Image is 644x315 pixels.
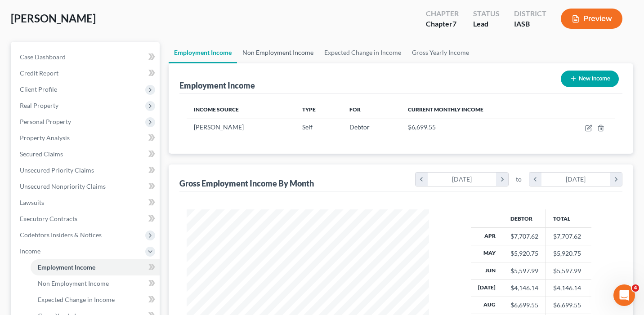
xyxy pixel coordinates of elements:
div: IASB [514,19,546,29]
a: Employment Income [31,259,160,275]
span: 7 [452,19,456,28]
a: Secured Claims [13,146,160,162]
a: Gross Yearly Income [407,42,474,63]
span: Secured Claims [20,150,63,158]
a: Property Analysis [13,130,160,146]
span: Income Source [194,106,239,113]
th: [DATE] [471,280,503,297]
a: Non Employment Income [237,42,319,63]
span: Current Monthly Income [408,106,483,113]
span: Employment Income [38,263,95,271]
span: Property Analysis [20,134,70,142]
div: Status [473,9,500,19]
button: New Income [561,71,619,87]
th: Aug [471,297,503,314]
span: Executory Contracts [20,215,77,222]
td: $4,146.14 [546,280,591,297]
th: Debtor [503,209,546,227]
span: Codebtors Insiders & Notices [20,231,102,239]
a: Employment Income [169,42,237,63]
span: Non Employment Income [38,280,109,287]
div: [DATE] [428,173,496,186]
a: Credit Report [13,65,160,81]
div: Chapter [426,19,459,29]
i: chevron_right [610,173,622,186]
span: 4 [632,284,639,292]
i: chevron_left [416,173,428,186]
td: $6,699.55 [546,297,591,314]
a: Unsecured Nonpriority Claims [13,178,160,195]
a: Expected Change in Income [31,292,160,308]
a: Non Employment Income [31,275,160,292]
span: Case Dashboard [20,53,66,61]
span: $6,699.55 [408,123,436,131]
th: May [471,245,503,262]
span: For [349,106,361,113]
span: Type [302,106,316,113]
span: Credit Report [20,69,58,77]
a: Lawsuits [13,195,160,211]
button: Preview [561,9,622,29]
span: [PERSON_NAME] [11,12,96,25]
div: $7,707.62 [510,232,538,241]
iframe: Intercom live chat [613,284,635,306]
div: District [514,9,546,19]
span: Client Profile [20,85,57,93]
div: $6,699.55 [510,301,538,310]
span: Lawsuits [20,199,44,206]
span: to [516,175,522,184]
span: Real Property [20,102,58,109]
i: chevron_right [496,173,508,186]
span: Self [302,123,313,131]
div: [DATE] [541,173,610,186]
span: Personal Property [20,118,71,125]
div: Chapter [426,9,459,19]
td: $5,597.99 [546,262,591,279]
th: Jun [471,262,503,279]
a: Expected Change in Income [319,42,407,63]
div: Employment Income [179,80,255,91]
span: Unsecured Priority Claims [20,166,94,174]
div: $5,920.75 [510,249,538,258]
a: Case Dashboard [13,49,160,65]
span: Expected Change in Income [38,296,115,303]
th: Apr [471,228,503,245]
span: Income [20,247,40,255]
span: [PERSON_NAME] [194,123,244,131]
div: $5,597.99 [510,266,538,275]
td: $5,920.75 [546,245,591,262]
span: Unsecured Nonpriority Claims [20,182,106,190]
i: chevron_left [529,173,541,186]
div: $4,146.14 [510,284,538,293]
div: Lead [473,19,500,29]
span: Debtor [349,123,370,131]
a: Unsecured Priority Claims [13,162,160,178]
th: Total [546,209,591,227]
div: Gross Employment Income By Month [179,178,314,189]
a: Executory Contracts [13,211,160,227]
td: $7,707.62 [546,228,591,245]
